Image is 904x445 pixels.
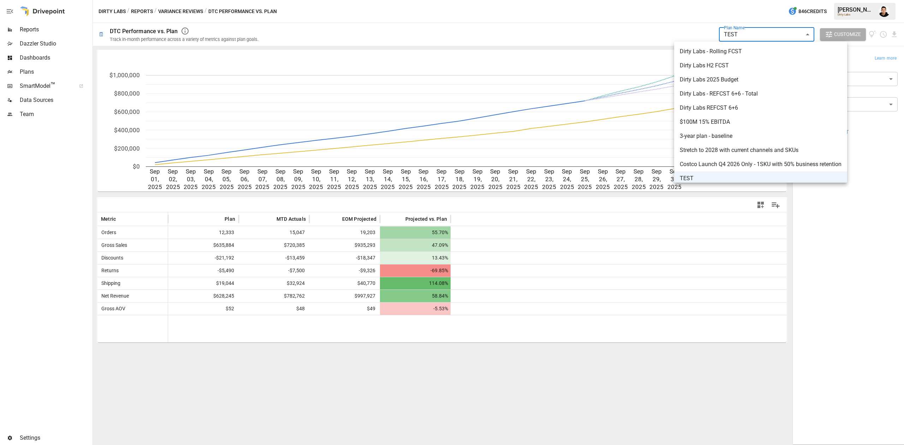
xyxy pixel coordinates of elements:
span: Costco Launch Q4 2026 Only - 1SKU with 50% business retention [680,160,841,169]
span: Dirty Labs - Rolling FCST [680,47,841,56]
span: Dirty Labs H2 FCST [680,61,841,70]
span: Dirty Labs REFCST 6+6 [680,104,841,112]
span: 3-year plan - baseline [680,132,841,140]
span: Stretch to 2028 with current channels and SKUs [680,146,841,154]
span: Dirty Labs - REFCST 6+6 - Total [680,90,841,98]
span: $100M 15% EBITDA [680,118,841,126]
span: TEST [680,174,841,183]
span: Dirty Labs 2025 Budget [680,75,841,84]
